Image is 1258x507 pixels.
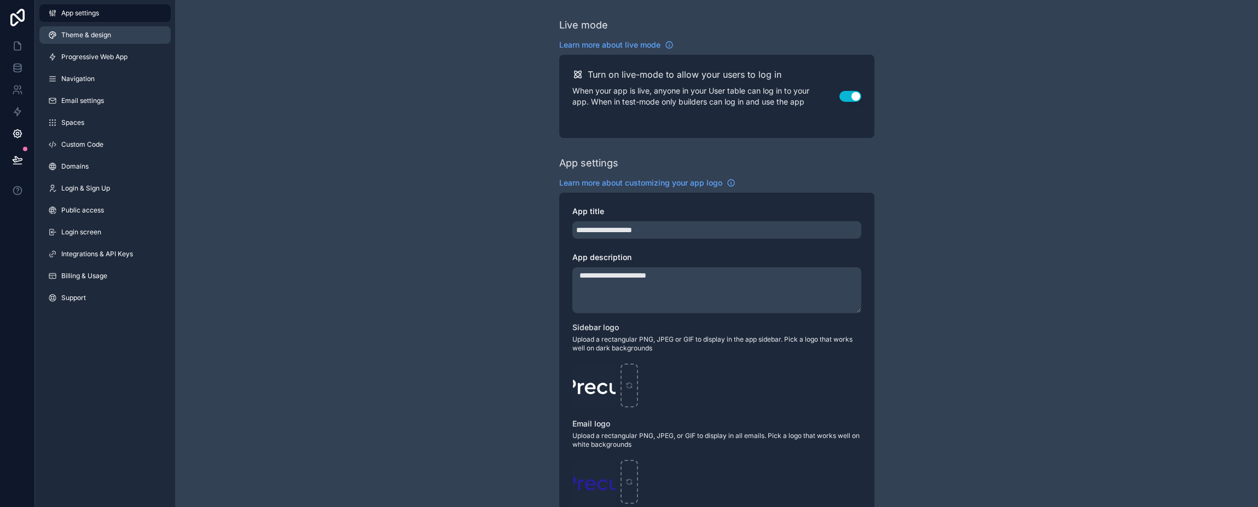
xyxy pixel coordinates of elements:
[588,68,781,81] h2: Turn on live-mode to allow your users to log in
[572,206,604,216] span: App title
[39,26,171,44] a: Theme & design
[61,140,103,149] span: Custom Code
[61,9,99,18] span: App settings
[61,74,95,83] span: Navigation
[61,118,84,127] span: Spaces
[572,419,610,428] span: Email logo
[61,184,110,193] span: Login & Sign Up
[61,228,101,237] span: Login screen
[39,180,171,197] a: Login & Sign Up
[39,158,171,175] a: Domains
[39,4,171,22] a: App settings
[61,250,133,258] span: Integrations & API Keys
[61,53,127,61] span: Progressive Web App
[559,39,674,50] a: Learn more about live mode
[61,206,104,215] span: Public access
[61,31,111,39] span: Theme & design
[572,322,619,332] span: Sidebar logo
[572,335,861,353] span: Upload a rectangular PNG, JPEG or GIF to display in the app sidebar. Pick a logo that works well ...
[39,223,171,241] a: Login screen
[39,92,171,110] a: Email settings
[39,201,171,219] a: Public access
[39,70,171,88] a: Navigation
[559,155,618,171] div: App settings
[61,293,86,302] span: Support
[559,18,608,33] div: Live mode
[61,162,89,171] span: Domains
[572,252,631,262] span: App description
[39,48,171,66] a: Progressive Web App
[39,136,171,153] a: Custom Code
[39,289,171,307] a: Support
[39,114,171,131] a: Spaces
[39,267,171,285] a: Billing & Usage
[559,177,735,188] a: Learn more about customizing your app logo
[39,245,171,263] a: Integrations & API Keys
[61,272,107,280] span: Billing & Usage
[572,85,839,107] p: When your app is live, anyone in your User table can log in to your app. When in test-mode only b...
[559,177,722,188] span: Learn more about customizing your app logo
[559,39,660,50] span: Learn more about live mode
[572,431,861,449] span: Upload a rectangular PNG, JPEG, or GIF to display in all emails. Pick a logo that works well on w...
[61,96,104,105] span: Email settings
